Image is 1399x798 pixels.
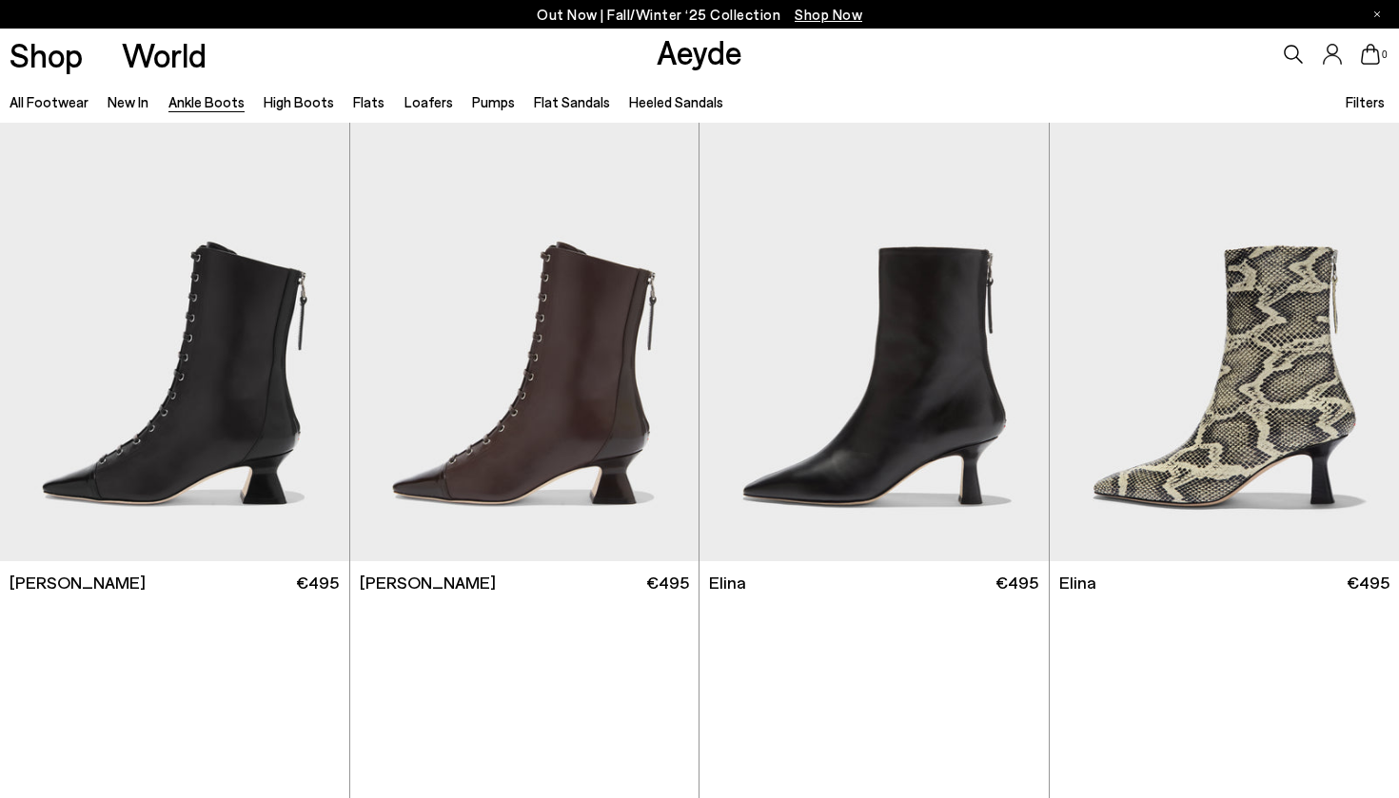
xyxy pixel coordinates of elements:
a: Loafers [404,93,453,110]
p: Out Now | Fall/Winter ‘25 Collection [537,3,862,27]
a: 0 [1361,44,1380,65]
a: Flat Sandals [534,93,610,110]
span: [PERSON_NAME] [10,571,146,594]
a: Heeled Sandals [629,93,723,110]
img: Gwen Lace-Up Boots [350,123,699,561]
span: Navigate to /collections/new-in [795,6,862,23]
span: Elina [709,571,746,594]
a: Elina €495 [699,561,1049,604]
a: All Footwear [10,93,89,110]
a: [PERSON_NAME] €495 [350,561,699,604]
a: Pumps [472,93,515,110]
a: Aeyde [657,31,742,71]
a: World [122,38,207,71]
a: High Boots [264,93,334,110]
span: 0 [1380,49,1389,60]
a: Shop [10,38,83,71]
span: [PERSON_NAME] [360,571,496,594]
span: €495 [995,571,1038,594]
span: €495 [296,571,339,594]
span: Filters [1346,93,1385,110]
a: Ankle Boots [168,93,245,110]
span: €495 [1347,571,1389,594]
a: New In [108,93,148,110]
span: Elina [1059,571,1096,594]
img: Elina Ankle Boots [699,123,1049,561]
a: Flats [353,93,384,110]
span: €495 [646,571,689,594]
